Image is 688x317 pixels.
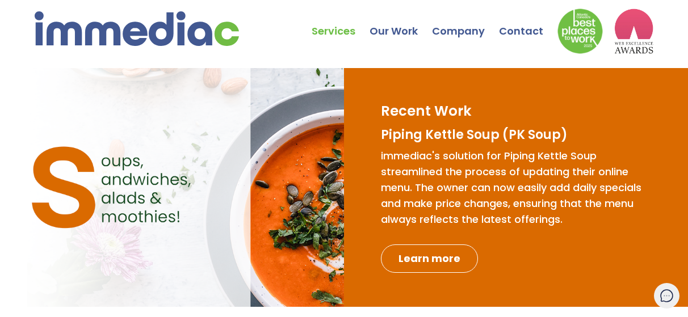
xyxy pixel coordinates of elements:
a: Services [312,3,370,43]
span: immediac's solution for Piping Kettle Soup streamlined the process of updating their online menu.... [381,149,641,226]
a: Contact [499,3,557,43]
h3: Piping Kettle Soup (PK Soup) [381,126,647,144]
a: Company [432,3,499,43]
h2: Recent Work [381,102,472,120]
a: Our Work [370,3,432,43]
img: logo2_wea_nobg.webp [614,9,654,54]
span: Learn more [398,251,460,265]
img: immediac [35,11,239,46]
img: Down [557,9,603,54]
a: Learn more [381,244,478,273]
